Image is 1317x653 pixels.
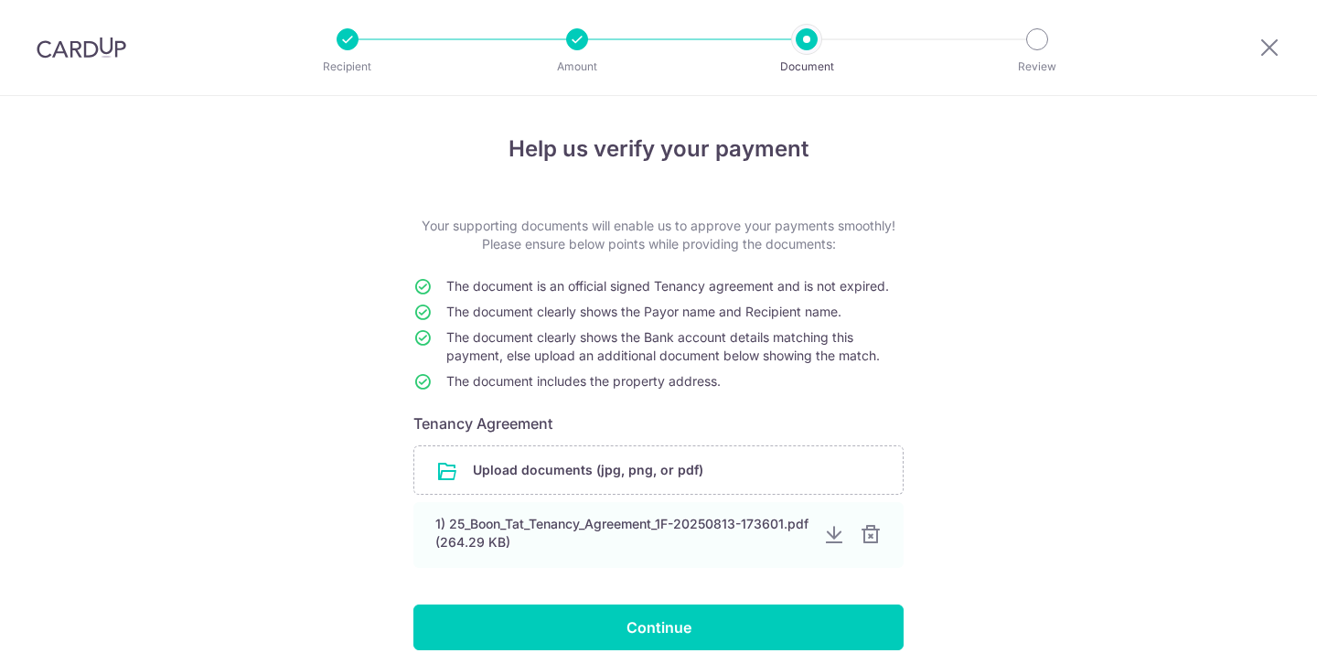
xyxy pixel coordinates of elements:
span: The document clearly shows the Payor name and Recipient name. [446,304,841,319]
img: CardUp [37,37,126,59]
span: The document includes the property address. [446,373,721,389]
span: The document is an official signed Tenancy agreement and is not expired. [446,278,889,294]
h4: Help us verify your payment [413,133,904,166]
p: Recipient [280,58,415,76]
p: Document [739,58,874,76]
h6: Tenancy Agreement [413,412,904,434]
iframe: Opens a widget where you can find more information [1199,598,1299,644]
p: Review [969,58,1105,76]
div: Upload documents (jpg, png, or pdf) [413,445,904,495]
div: 1) 25_Boon_Tat_Tenancy_Agreement_1F-20250813-173601.pdf (264.29 KB) [435,515,808,551]
input: Continue [413,605,904,650]
span: The document clearly shows the Bank account details matching this payment, else upload an additio... [446,329,880,363]
p: Amount [509,58,645,76]
p: Your supporting documents will enable us to approve your payments smoothly! Please ensure below p... [413,217,904,253]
